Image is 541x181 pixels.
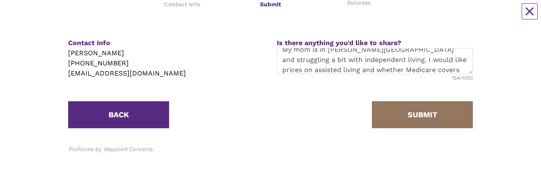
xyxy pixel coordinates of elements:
div: [PERSON_NAME] [68,48,264,58]
textarea: My mom is in [PERSON_NAME][GEOGRAPHIC_DATA] and struggling a bit with independent living. I would... [277,48,473,74]
div: [PHONE_NUMBER] [68,58,264,68]
span: Is there anything you'd like to share? [277,39,401,47]
button: SUBMIT [372,101,473,128]
div: [EMAIL_ADDRESS][DOMAIN_NAME] [68,68,264,78]
button: BACK [68,101,169,128]
button: Close [522,3,538,19]
div: ProForms by Waypoint Converts [68,145,153,154]
span: Contact Info [68,39,110,47]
